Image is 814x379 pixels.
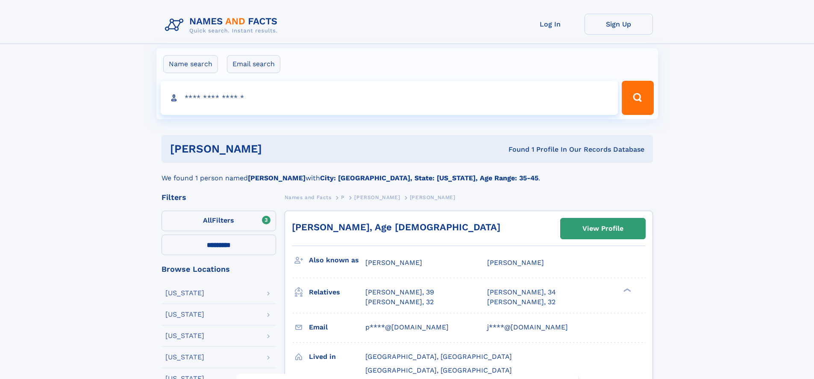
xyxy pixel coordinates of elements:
[582,219,623,238] div: View Profile
[165,354,204,361] div: [US_STATE]
[292,222,500,232] a: [PERSON_NAME], Age [DEMOGRAPHIC_DATA]
[170,144,385,154] h1: [PERSON_NAME]
[162,211,276,231] label: Filters
[354,194,400,200] span: [PERSON_NAME]
[320,174,538,182] b: City: [GEOGRAPHIC_DATA], State: [US_STATE], Age Range: 35-45
[309,253,365,267] h3: Also known as
[203,216,212,224] span: All
[248,174,306,182] b: [PERSON_NAME]
[561,218,645,239] a: View Profile
[621,288,632,293] div: ❯
[309,320,365,335] h3: Email
[162,265,276,273] div: Browse Locations
[585,14,653,35] a: Sign Up
[365,297,434,307] a: [PERSON_NAME], 32
[309,285,365,300] h3: Relatives
[309,350,365,364] h3: Lived in
[341,194,345,200] span: P
[516,14,585,35] a: Log In
[365,353,512,361] span: [GEOGRAPHIC_DATA], [GEOGRAPHIC_DATA]
[162,163,653,183] div: We found 1 person named with .
[162,194,276,201] div: Filters
[410,194,455,200] span: [PERSON_NAME]
[162,14,285,37] img: Logo Names and Facts
[161,81,618,115] input: search input
[165,290,204,297] div: [US_STATE]
[385,145,644,154] div: Found 1 Profile In Our Records Database
[622,81,653,115] button: Search Button
[487,288,556,297] a: [PERSON_NAME], 34
[285,192,332,203] a: Names and Facts
[341,192,345,203] a: P
[365,288,434,297] a: [PERSON_NAME], 39
[354,192,400,203] a: [PERSON_NAME]
[227,55,280,73] label: Email search
[165,332,204,339] div: [US_STATE]
[165,311,204,318] div: [US_STATE]
[365,259,422,267] span: [PERSON_NAME]
[487,259,544,267] span: [PERSON_NAME]
[487,297,555,307] a: [PERSON_NAME], 32
[163,55,218,73] label: Name search
[365,366,512,374] span: [GEOGRAPHIC_DATA], [GEOGRAPHIC_DATA]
